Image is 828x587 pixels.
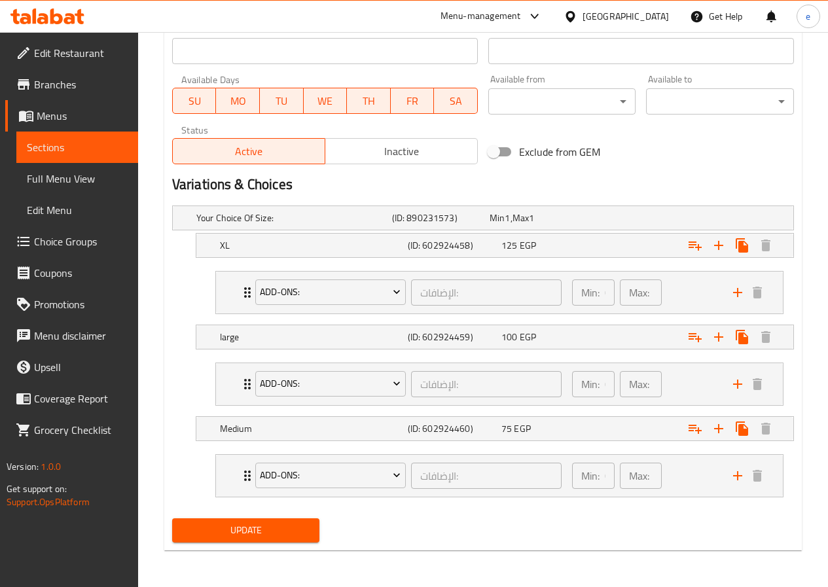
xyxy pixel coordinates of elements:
[16,163,138,194] a: Full Menu View
[581,376,600,392] p: Min:
[7,458,39,475] span: Version:
[629,376,649,392] p: Max:
[5,100,138,132] a: Menus
[196,234,793,257] div: Expand
[646,88,794,115] div: ​
[501,329,517,346] span: 100
[730,417,754,440] button: Clone new choice
[728,466,747,486] button: add
[216,88,260,114] button: MO
[5,320,138,351] a: Menu disclaimer
[730,325,754,349] button: Clone new choice
[806,9,810,24] span: e
[5,383,138,414] a: Coverage Report
[216,272,783,313] div: Expand
[5,414,138,446] a: Grocery Checklist
[221,92,255,111] span: MO
[5,69,138,100] a: Branches
[34,265,128,281] span: Coupons
[683,417,707,440] button: Add choice group
[5,351,138,383] a: Upsell
[172,138,325,164] button: Active
[754,417,778,440] button: Delete Medium
[27,171,128,187] span: Full Menu View
[34,391,128,406] span: Coverage Report
[172,88,216,114] button: SU
[255,463,406,489] button: Add-Ons:
[255,371,406,397] button: Add-Ons:
[396,92,429,111] span: FR
[730,234,754,257] button: Clone new choice
[196,417,793,440] div: Expand
[513,209,529,226] span: Max
[260,467,401,484] span: Add-Ons:
[501,420,512,437] span: 75
[34,45,128,61] span: Edit Restaurant
[5,257,138,289] a: Coupons
[441,9,521,24] div: Menu-management
[490,209,505,226] span: Min
[747,374,767,394] button: delete
[178,142,320,161] span: Active
[220,239,403,252] h5: XL
[16,194,138,226] a: Edit Menu
[196,211,387,224] h5: Your Choice Of Size:
[216,363,783,405] div: Expand
[5,37,138,69] a: Edit Restaurant
[747,466,767,486] button: delete
[747,283,767,302] button: delete
[408,422,496,435] h5: (ID: 602924460)
[196,325,793,349] div: Expand
[520,237,536,254] span: EGP
[205,266,794,319] li: Expand
[408,239,496,252] h5: (ID: 602924458)
[754,234,778,257] button: Delete XL
[683,325,707,349] button: Add choice group
[41,458,61,475] span: 1.0.0
[255,279,406,306] button: Add-Ons:
[581,468,600,484] p: Min:
[488,88,636,115] div: ​
[27,139,128,155] span: Sections
[583,9,669,24] div: [GEOGRAPHIC_DATA]
[629,285,649,300] p: Max:
[183,522,310,539] span: Update
[34,234,128,249] span: Choice Groups
[34,296,128,312] span: Promotions
[265,92,298,111] span: TU
[34,422,128,438] span: Grocery Checklist
[581,285,600,300] p: Min:
[27,202,128,218] span: Edit Menu
[347,88,391,114] button: TH
[5,289,138,320] a: Promotions
[260,88,304,114] button: TU
[172,175,794,194] h2: Variations & Choices
[707,234,730,257] button: Add new choice
[7,493,90,510] a: Support.OpsPlatform
[352,92,386,111] span: TH
[220,330,403,344] h5: large
[34,328,128,344] span: Menu disclaimer
[439,92,473,111] span: SA
[304,88,348,114] button: WE
[392,211,484,224] h5: (ID: 890231573)
[408,330,496,344] h5: (ID: 602924459)
[391,88,435,114] button: FR
[514,420,530,437] span: EGP
[728,374,747,394] button: add
[205,357,794,411] li: Expand
[707,325,730,349] button: Add new choice
[309,92,342,111] span: WE
[34,77,128,92] span: Branches
[754,325,778,349] button: Delete large
[529,209,534,226] span: 1
[5,226,138,257] a: Choice Groups
[173,206,793,230] div: Expand
[505,209,510,226] span: 1
[7,480,67,497] span: Get support on:
[728,283,747,302] button: add
[434,88,478,114] button: SA
[172,518,320,543] button: Update
[205,449,794,503] li: Expand
[216,455,783,497] div: Expand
